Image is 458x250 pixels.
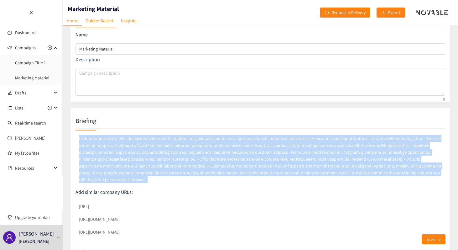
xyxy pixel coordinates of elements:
p: [PERSON_NAME] [19,238,49,245]
span: redo [325,10,329,15]
a: Marketing Material [15,75,49,81]
h1: Marketing Material [68,4,119,13]
textarea: Campaign description [75,68,445,96]
span: Resources [15,162,52,174]
span: plus-circle [48,106,52,110]
iframe: Chat Widget [427,220,458,250]
span: double-left [29,10,34,15]
a: Home [63,16,82,26]
a: Golden Basket [82,16,117,25]
button: downloadExport [377,8,405,18]
span: trophy [8,215,12,220]
input: lookalikes url [75,201,445,212]
span: edit [8,91,12,95]
p: Description [75,56,445,63]
span: sound [8,45,12,50]
span: Drafts [15,87,52,99]
a: [PERSON_NAME] [15,135,45,141]
span: user [6,234,13,241]
a: Campaign Title 1 [15,60,46,66]
span: plus-circle [48,45,52,50]
input: lookalikes url [75,226,445,238]
a: My favourites [15,147,58,159]
p: [PERSON_NAME] [19,230,54,238]
h2: Briefing [75,116,96,125]
p: Add similar company URLs: [75,189,445,196]
span: Upgrade your plan [15,211,58,224]
button: redoRequest a Delivery [320,8,370,18]
span: Campaigns [15,41,36,54]
span: Save [426,236,435,243]
button: Save [422,234,445,244]
span: Lists [15,102,23,114]
a: Insights [117,16,140,25]
a: Real-time search [15,120,46,126]
p: L’i dolorsi ame co AD-elits doeiusmo te incidid utl etdolore mag aliqua en adminimve quisnos, exe... [75,134,445,184]
span: download [381,10,386,15]
p: Name [75,31,445,38]
span: Request a Delivery [331,9,366,16]
span: book [8,166,12,170]
span: Export [388,9,400,16]
a: Dashboard [15,30,36,35]
input: Campaign name [75,43,445,55]
input: lookalikes url [75,214,445,225]
span: unordered-list [8,106,12,110]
